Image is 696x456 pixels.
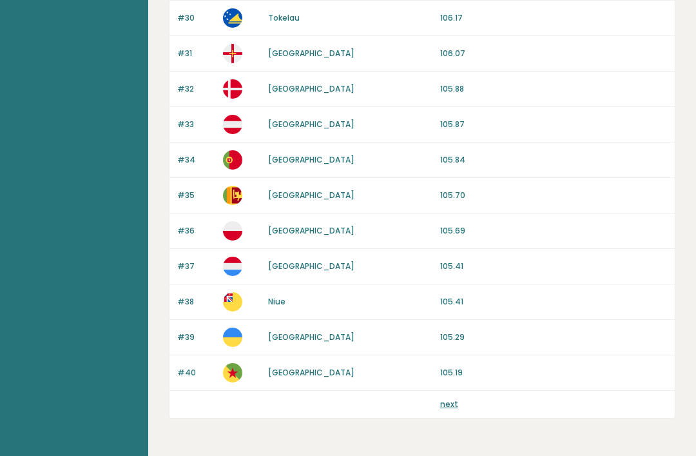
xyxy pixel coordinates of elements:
p: 105.19 [440,367,667,379]
p: 105.87 [440,119,667,130]
p: #33 [177,119,215,130]
img: lk.svg [223,186,242,205]
p: #31 [177,48,215,59]
img: gf.svg [223,363,242,382]
p: #38 [177,296,215,308]
a: [GEOGRAPHIC_DATA] [268,119,354,130]
a: Tokelau [268,12,300,23]
p: 106.17 [440,12,667,24]
p: #37 [177,261,215,272]
p: #40 [177,367,215,379]
p: #36 [177,225,215,237]
a: [GEOGRAPHIC_DATA] [268,154,354,165]
a: [GEOGRAPHIC_DATA] [268,367,354,378]
img: gg.svg [223,44,242,63]
p: 105.88 [440,83,667,95]
img: at.svg [223,115,242,134]
p: 105.29 [440,332,667,343]
p: #32 [177,83,215,95]
a: [GEOGRAPHIC_DATA] [268,225,354,236]
img: pl.svg [223,221,242,241]
img: nu.svg [223,292,242,312]
a: Niue [268,296,285,307]
img: lu.svg [223,257,242,276]
p: #39 [177,332,215,343]
img: tk.svg [223,8,242,28]
img: pt.svg [223,150,242,170]
a: next [440,399,458,410]
p: 105.41 [440,296,667,308]
p: 105.69 [440,225,667,237]
p: 106.07 [440,48,667,59]
p: 105.41 [440,261,667,272]
p: #30 [177,12,215,24]
a: [GEOGRAPHIC_DATA] [268,48,354,59]
a: [GEOGRAPHIC_DATA] [268,261,354,272]
a: [GEOGRAPHIC_DATA] [268,83,354,94]
img: ua.svg [223,328,242,347]
a: [GEOGRAPHIC_DATA] [268,190,354,201]
p: #34 [177,154,215,166]
p: 105.70 [440,190,667,201]
a: [GEOGRAPHIC_DATA] [268,332,354,342]
img: dk.svg [223,79,242,99]
p: 105.84 [440,154,667,166]
p: #35 [177,190,215,201]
